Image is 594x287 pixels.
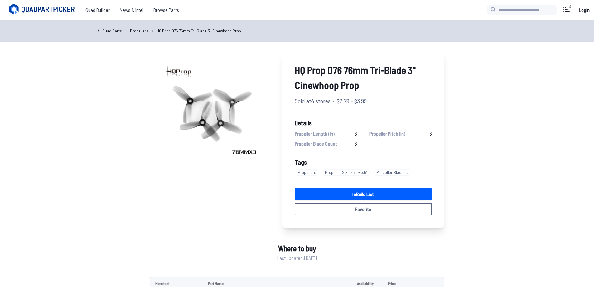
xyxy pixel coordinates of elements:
a: Propeller Size:2.5" - 3.5" [322,167,373,178]
div: 3 [566,3,574,10]
img: image [150,50,270,170]
span: Tags [295,158,307,166]
a: Propellers [130,27,148,34]
span: Last updated: [DATE] [277,254,317,262]
a: InBuild List [295,188,432,200]
span: Propeller Blade Count [295,140,337,147]
a: Browse Parts [148,4,184,16]
a: HQ Prop D76 76mm Tri-Blade 3" Cinewhoop Prop [157,27,241,34]
span: · [333,96,334,106]
span: 3 [430,130,432,137]
a: Login [577,4,592,16]
a: Propeller Blades:3 [373,167,414,178]
span: Propeller Length (in) [295,130,335,137]
span: Where to buy [278,243,316,254]
a: Quad Builder [80,4,115,16]
span: Propeller Size : 2.5" - 3.5" [322,169,371,176]
a: Propellers [295,167,322,178]
span: Sold at 4 stores [295,96,331,106]
span: Details [295,118,432,127]
span: $2.79 - $3.99 [337,96,367,106]
span: Propeller Blades : 3 [373,169,412,176]
button: Favorite [295,203,432,215]
span: HQ Prop D76 76mm Tri-Blade 3" Cinewhoop Prop [295,62,432,92]
span: Propellers [295,169,319,176]
a: News & Intel [115,4,148,16]
a: All Quad Parts [98,27,122,34]
span: 3 [355,130,357,137]
span: Propeller Pitch (in) [369,130,405,137]
span: 3 [355,140,357,147]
